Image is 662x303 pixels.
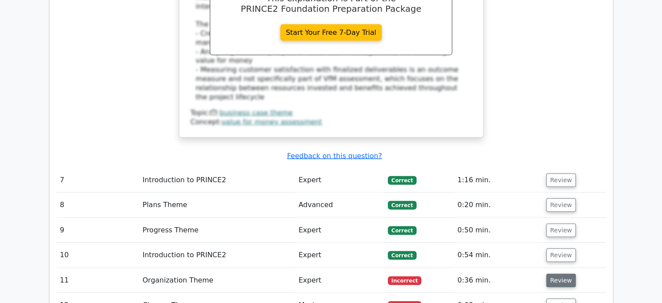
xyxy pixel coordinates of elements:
td: Organization Theme [139,268,295,293]
td: 0:36 min. [454,268,543,293]
span: Incorrect [388,276,421,285]
a: value for money assessment [222,118,322,126]
td: 0:54 min. [454,243,543,268]
button: Review [546,174,576,187]
td: 11 [57,268,139,293]
a: business case theme [219,109,292,117]
button: Review [546,198,576,212]
td: 8 [57,193,139,218]
td: Expert [295,268,384,293]
td: 0:20 min. [454,193,543,218]
td: Plans Theme [139,193,295,218]
td: Expert [295,243,384,268]
td: 9 [57,218,139,243]
td: Expert [295,218,384,243]
a: Feedback on this question? [287,152,382,160]
td: Progress Theme [139,218,295,243]
a: Start Your Free 7-Day Trial [280,24,382,41]
div: Concept: [191,118,472,127]
div: Topic: [191,109,472,118]
td: Introduction to PRINCE2 [139,243,295,268]
span: Correct [388,176,416,185]
button: Review [546,224,576,237]
td: Expert [295,168,384,193]
td: Advanced [295,193,384,218]
span: Correct [388,201,416,210]
span: Correct [388,251,416,260]
span: Correct [388,226,416,235]
button: Review [546,249,576,262]
td: 0:50 min. [454,218,543,243]
td: 10 [57,243,139,268]
td: 7 [57,168,139,193]
td: Introduction to PRINCE2 [139,168,295,193]
button: Review [546,274,576,287]
td: 1:16 min. [454,168,543,193]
